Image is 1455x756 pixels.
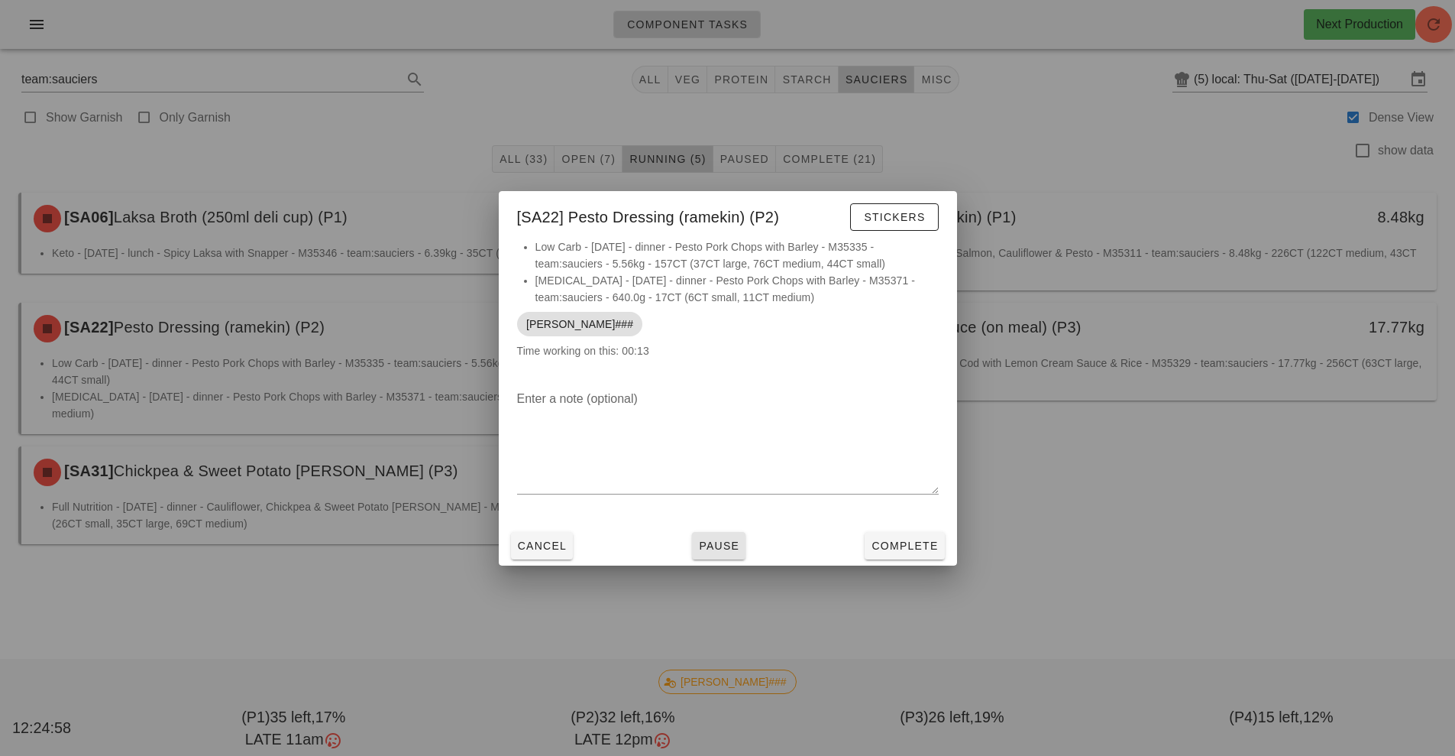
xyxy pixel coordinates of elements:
li: Low Carb - [DATE] - dinner - Pesto Pork Chops with Barley - M35335 - team:sauciers - 5.56kg - 157... [535,238,939,272]
span: Cancel [517,540,567,552]
span: Pause [698,540,739,552]
span: [PERSON_NAME]### [526,312,633,336]
div: Time working on this: 00:13 [499,238,957,375]
li: [MEDICAL_DATA] - [DATE] - dinner - Pesto Pork Chops with Barley - M35371 - team:sauciers - 640.0g... [535,272,939,306]
button: Cancel [511,532,574,560]
button: Complete [865,532,944,560]
span: Stickers [863,211,925,223]
button: Stickers [850,203,938,231]
button: Pause [692,532,745,560]
div: [SA22] Pesto Dressing (ramekin) (P2) [499,191,957,238]
span: Complete [871,540,938,552]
